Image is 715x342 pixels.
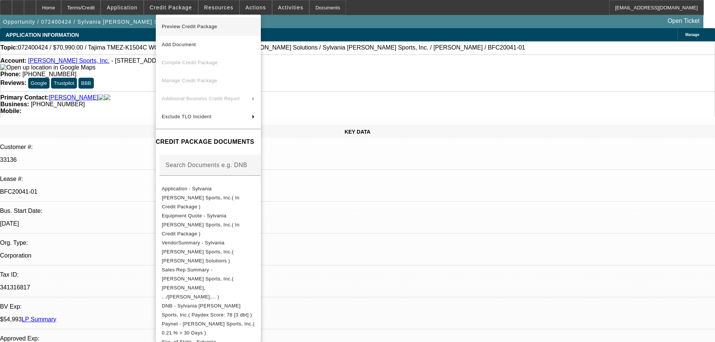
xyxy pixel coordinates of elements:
[156,238,261,265] button: VendorSummary - Sylvania Tam-O-Shanter Sports, Inc.( Hirsch Solutions )
[162,114,211,119] span: Exclude TLO Incident
[156,184,261,211] button: Application - Sylvania Tam-O-Shanter Sports, Inc.( In Credit Package )
[156,137,261,146] h4: CREDIT PACKAGE DOCUMENTS
[156,265,261,301] button: Sales Rep Summary - Sylvania Tam-O-Shanter Sports, Inc.( Wesolowski, .../Wesolowski,... )
[162,303,252,318] span: DNB - Sylvania [PERSON_NAME] Sports, Inc.( Paydex Score: 78 [3 dbt] )
[156,301,261,319] button: DNB - Sylvania Tam-O-Shanter Sports, Inc.( Paydex Score: 78 [3 dbt] )
[162,42,196,47] span: Add Document
[162,321,254,336] span: Paynet - [PERSON_NAME] Sports, Inc.( 0.21 % > 30 Days )
[162,240,234,264] span: VendorSummary - Sylvania [PERSON_NAME] Sports, Inc.( [PERSON_NAME] Solutions )
[156,211,261,238] button: Equipment Quote - Sylvania Tam-O-Shanter Sports, Inc.( In Credit Package )
[162,267,234,300] span: Sales Rep Summary - [PERSON_NAME] Sports, Inc.( [PERSON_NAME], .../[PERSON_NAME],... )
[162,24,217,29] span: Preview Credit Package
[162,213,239,237] span: Equipment Quote - Sylvania [PERSON_NAME] Sports, Inc.( In Credit Package )
[166,162,247,168] mat-label: Search Documents e.g. DNB
[162,186,239,209] span: Application - Sylvania [PERSON_NAME] Sports, Inc.( In Credit Package )
[156,319,261,337] button: Paynet - Sylvania Tam-O-Shanter Sports, Inc.( 0.21 % > 30 Days )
